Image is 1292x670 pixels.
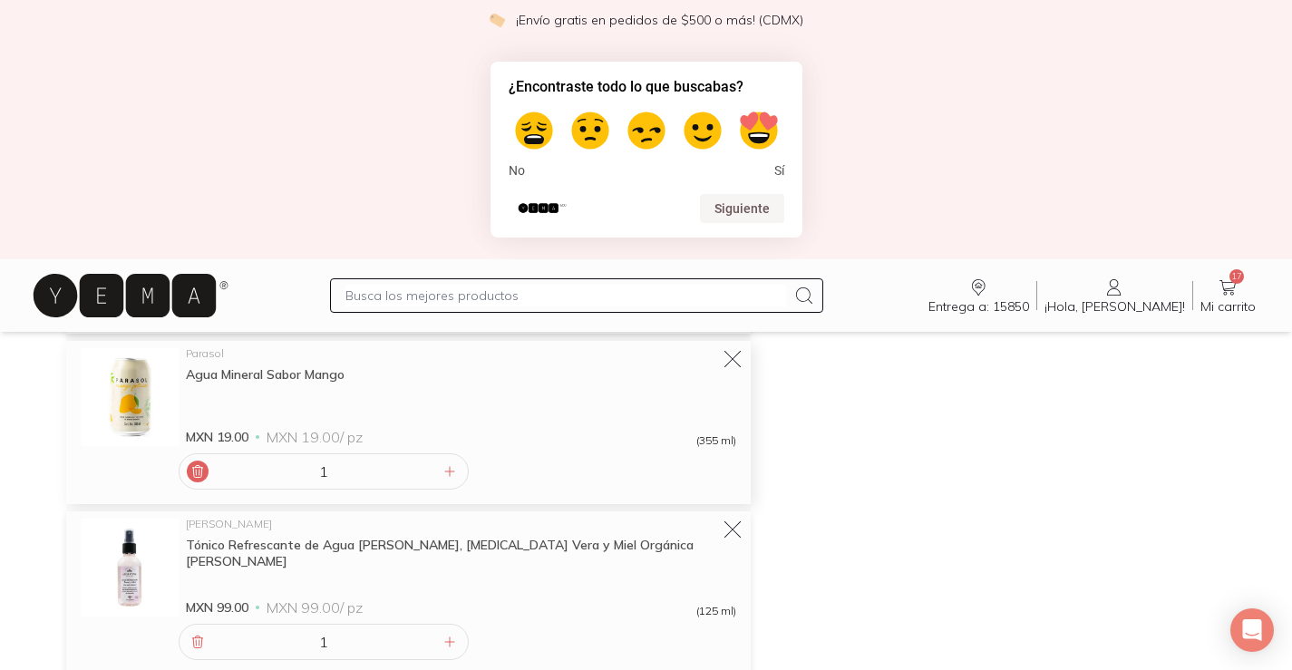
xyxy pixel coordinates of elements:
span: No [509,163,525,180]
span: 17 [1229,269,1244,284]
a: Entrega a: 15850 [921,277,1036,315]
span: Mi carrito [1200,298,1256,315]
span: MXN 19.00 / pz [267,428,363,446]
h2: ¿Encontraste todo lo que buscabas? Select an option from 1 to 5, with 1 being No and 5 being Sí [509,76,784,98]
div: Open Intercom Messenger [1230,608,1274,652]
img: Tónico Refrescante de Agua de Rosas, Aloe Vera y Miel Orgánica Abeja Reyna [81,519,179,617]
span: Sí [774,163,784,180]
a: ¡Hola, [PERSON_NAME]! [1037,277,1192,315]
span: Entrega a: 15850 [928,298,1029,315]
img: check [489,12,505,28]
span: MXN 99.00 / pz [267,598,363,617]
span: ¡Hola, [PERSON_NAME]! [1044,298,1185,315]
span: (125 ml) [696,606,736,617]
div: ¿Encontraste todo lo que buscabas? Select an option from 1 to 5, with 1 being No and 5 being Sí [509,105,784,180]
p: ¡Envío gratis en pedidos de $500 o más! (CDMX) [516,11,803,29]
div: Agua Mineral Sabor Mango [186,366,736,383]
div: Tónico Refrescante de Agua [PERSON_NAME], [MEDICAL_DATA] Vera y Miel Orgánica [PERSON_NAME] [186,537,736,569]
button: Siguiente pregunta [700,194,784,223]
span: MXN 99.00 [186,598,248,617]
a: Agua Mineral Sabor MangoParasolAgua Mineral Sabor MangoMXN 19.00MXN 19.00/ pz(355 ml) [81,348,736,446]
div: Parasol [186,348,736,359]
span: MXN 19.00 [186,428,248,446]
a: 17Mi carrito [1193,277,1263,315]
span: (355 ml) [696,435,736,446]
img: Agua Mineral Sabor Mango [81,348,179,446]
a: Tónico Refrescante de Agua de Rosas, Aloe Vera y Miel Orgánica Abeja Reyna[PERSON_NAME]Tónico Ref... [81,519,736,617]
div: [PERSON_NAME] [186,519,736,529]
input: Busca los mejores productos [345,285,786,306]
